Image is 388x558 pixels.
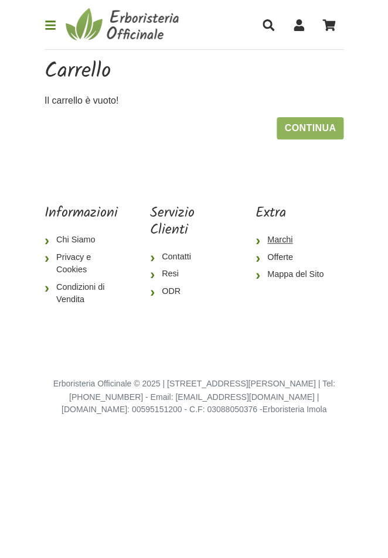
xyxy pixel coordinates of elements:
a: Erboristeria Imola [262,404,326,413]
h5: Informazioni [45,205,132,222]
h1: Carrello [45,59,343,84]
a: Condizioni di Vendita [45,279,132,309]
small: Erboristeria Officinale © 2025 | [STREET_ADDRESS][PERSON_NAME] | Tel: [PHONE_NUMBER] - Email: [EM... [53,379,335,413]
iframe: fb:page Facebook Social Plugin [45,323,343,364]
p: Il carrello è vuoto! [45,94,343,108]
a: Contatti [150,248,238,266]
a: Resi [150,265,238,283]
a: Marchi [256,231,343,249]
a: Mappa del Sito [256,266,343,283]
h5: Servizio Clienti [150,205,238,239]
img: Erboristeria Officinale [66,7,183,42]
a: ODR [150,283,238,300]
h5: Extra [256,205,343,222]
a: Offerte [256,249,343,266]
a: Continua [277,117,343,139]
a: Privacy e Cookies [45,249,132,279]
a: Chi Siamo [45,231,132,249]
